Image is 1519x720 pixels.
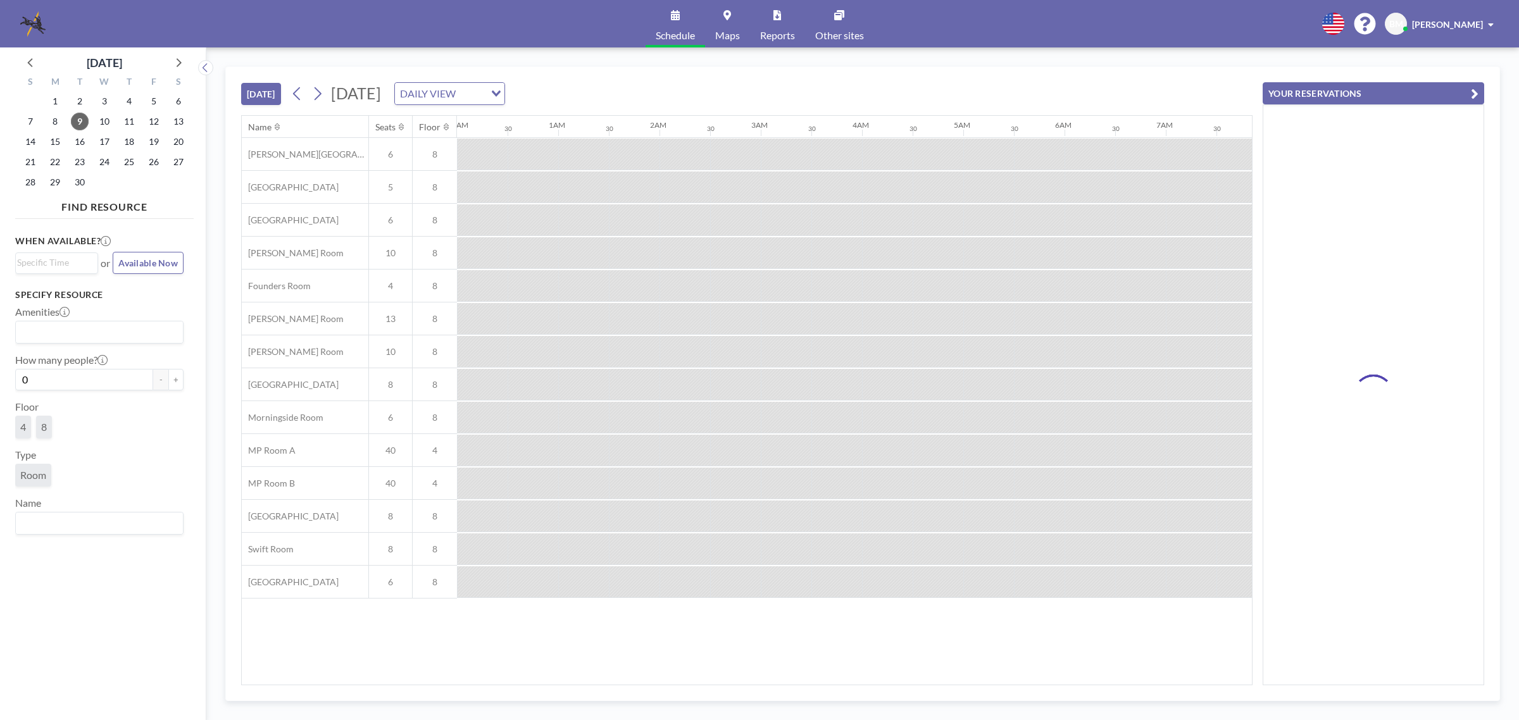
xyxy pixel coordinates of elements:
span: Monday, September 15, 2025 [46,133,64,151]
div: 30 [808,125,816,133]
div: 12AM [447,120,468,130]
span: 8 [41,421,47,433]
button: YOUR RESERVATIONS [1263,82,1484,104]
span: [GEOGRAPHIC_DATA] [242,214,339,226]
span: Saturday, September 13, 2025 [170,113,187,130]
span: [GEOGRAPHIC_DATA] [242,576,339,588]
span: [DATE] [331,84,381,102]
div: Search for option [16,512,183,534]
div: Search for option [16,253,97,272]
span: MP Room B [242,478,295,489]
span: 6 [369,412,412,423]
span: Friday, September 19, 2025 [145,133,163,151]
div: Search for option [395,83,504,104]
input: Search for option [17,324,176,340]
span: Monday, September 22, 2025 [46,153,64,171]
span: 6 [369,149,412,160]
span: or [101,257,110,270]
div: W [92,75,117,91]
span: Room [20,469,46,481]
span: MP Room A [242,445,296,456]
label: Name [15,497,41,509]
button: - [153,369,168,390]
div: 4AM [853,120,869,130]
span: 8 [413,543,457,555]
span: Maps [715,30,740,40]
span: Morningside Room [242,412,323,423]
span: 13 [369,313,412,325]
button: + [168,369,184,390]
span: 8 [413,576,457,588]
span: Thursday, September 25, 2025 [120,153,138,171]
input: Search for option [459,85,484,102]
span: Thursday, September 11, 2025 [120,113,138,130]
button: Available Now [113,252,184,274]
span: 8 [413,280,457,292]
span: 8 [413,214,457,226]
div: 30 [504,125,512,133]
span: Saturday, September 6, 2025 [170,92,187,110]
span: Other sites [815,30,864,40]
span: Sunday, September 7, 2025 [22,113,39,130]
span: [GEOGRAPHIC_DATA] [242,182,339,193]
span: [PERSON_NAME][GEOGRAPHIC_DATA] [242,149,368,160]
div: Name [248,121,272,133]
div: 6AM [1055,120,1072,130]
img: organization-logo [20,11,46,37]
span: Tuesday, September 9, 2025 [71,113,89,130]
span: Available Now [118,258,178,268]
div: M [43,75,68,91]
span: Swift Room [242,543,294,555]
span: Sunday, September 14, 2025 [22,133,39,151]
span: 8 [413,247,457,259]
div: 30 [1011,125,1018,133]
input: Search for option [17,256,91,270]
span: 5 [369,182,412,193]
span: Friday, September 26, 2025 [145,153,163,171]
div: Seats [375,121,396,133]
h3: Specify resource [15,289,184,301]
span: 4 [413,445,457,456]
span: Friday, September 5, 2025 [145,92,163,110]
span: 4 [369,280,412,292]
span: Thursday, September 18, 2025 [120,133,138,151]
div: T [68,75,92,91]
span: Tuesday, September 23, 2025 [71,153,89,171]
span: Sunday, September 28, 2025 [22,173,39,191]
span: 8 [413,346,457,357]
div: 30 [1213,125,1221,133]
span: DAILY VIEW [397,85,458,102]
span: Monday, September 1, 2025 [46,92,64,110]
span: 40 [369,445,412,456]
span: Sunday, September 21, 2025 [22,153,39,171]
h4: FIND RESOURCE [15,196,194,213]
span: Wednesday, September 17, 2025 [96,133,113,151]
span: Wednesday, September 3, 2025 [96,92,113,110]
span: Monday, September 29, 2025 [46,173,64,191]
div: S [18,75,43,91]
div: 30 [707,125,715,133]
span: Wednesday, September 10, 2025 [96,113,113,130]
span: 8 [413,182,457,193]
div: 30 [910,125,917,133]
div: T [116,75,141,91]
span: Saturday, September 27, 2025 [170,153,187,171]
span: Tuesday, September 2, 2025 [71,92,89,110]
span: 8 [413,412,457,423]
input: Search for option [17,515,176,531]
span: [PERSON_NAME] Room [242,346,344,357]
span: 8 [369,379,412,390]
span: Reports [760,30,795,40]
span: 10 [369,247,412,259]
label: Amenities [15,306,70,318]
span: [PERSON_NAME] Room [242,313,344,325]
span: Friday, September 12, 2025 [145,113,163,130]
div: 1AM [549,120,565,130]
span: 8 [413,313,457,325]
span: Schedule [656,30,695,40]
span: 4 [413,478,457,489]
span: 8 [369,511,412,522]
span: 40 [369,478,412,489]
label: Floor [15,400,39,413]
span: 8 [369,543,412,555]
